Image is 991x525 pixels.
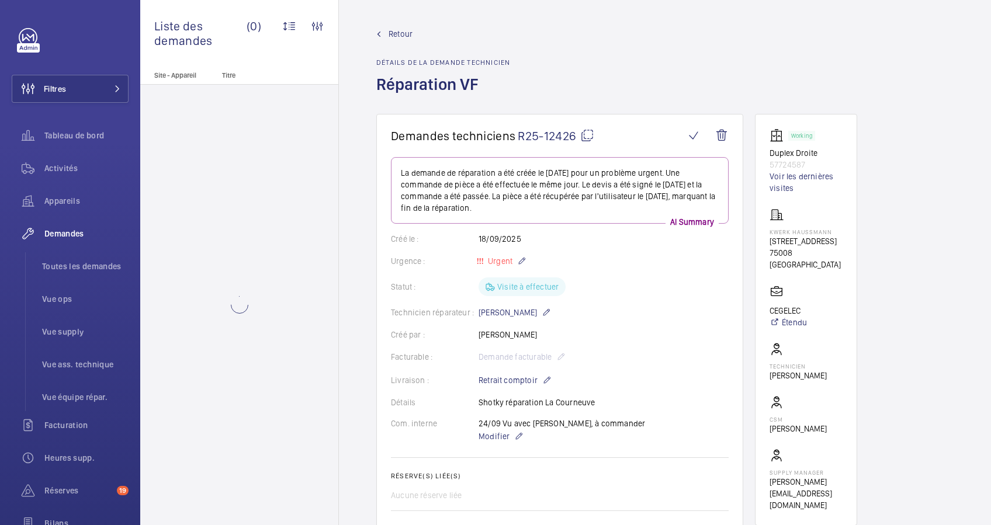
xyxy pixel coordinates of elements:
[770,128,788,142] img: elevator.svg
[12,75,129,103] button: Filtres
[518,128,594,143] span: R25-12426
[479,373,552,387] p: Retrait comptoir
[770,228,843,235] p: Kwerk Haussmann
[44,130,129,141] span: Tableau de bord
[376,74,510,114] h1: Réparation VF
[486,256,512,266] span: Urgent
[770,370,827,381] p: [PERSON_NAME]
[42,391,129,403] span: Vue équipe répar.
[770,317,807,328] a: Étendu
[770,469,843,476] p: Supply manager
[42,326,129,338] span: Vue supply
[44,485,112,496] span: Réserves
[770,363,827,370] p: Technicien
[401,167,719,214] p: La demande de réparation a été créée le [DATE] pour un problème urgent. Une commande de pièce a é...
[44,83,66,95] span: Filtres
[770,171,843,194] a: Voir les dernières visites
[770,159,843,171] p: 57724587
[770,235,843,247] p: [STREET_ADDRESS]
[44,228,129,239] span: Demandes
[479,430,510,442] span: Modifier
[117,486,129,495] span: 19
[44,195,129,207] span: Appareils
[770,147,843,159] p: Duplex Droite
[154,19,247,48] span: Liste des demandes
[376,58,510,67] h2: Détails de la demande technicien
[479,305,551,319] p: [PERSON_NAME]
[222,71,299,79] p: Titre
[770,305,807,317] p: CEGELEC
[44,162,129,174] span: Activités
[44,452,129,464] span: Heures supp.
[42,293,129,305] span: Vue ops
[389,28,413,40] span: Retour
[391,472,729,480] h2: Réserve(s) liée(s)
[770,423,827,434] p: [PERSON_NAME]
[44,419,129,431] span: Facturation
[770,476,843,511] p: [PERSON_NAME][EMAIL_ADDRESS][DOMAIN_NAME]
[770,416,827,423] p: CSM
[770,247,843,270] p: 75008 [GEOGRAPHIC_DATA]
[140,71,217,79] p: Site - Appareil
[791,134,812,138] p: Working
[42,359,129,370] span: Vue ass. technique
[666,216,719,228] p: AI Summary
[42,260,129,272] span: Toutes les demandes
[391,128,515,143] span: Demandes techniciens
